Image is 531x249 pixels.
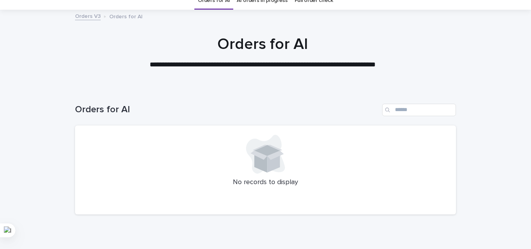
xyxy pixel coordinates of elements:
[382,104,456,116] input: Search
[75,11,101,20] a: Orders V3
[109,12,143,20] p: Orders for AI
[84,178,447,187] p: No records to display
[72,35,453,54] h1: Orders for AI
[75,104,379,115] h1: Orders for AI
